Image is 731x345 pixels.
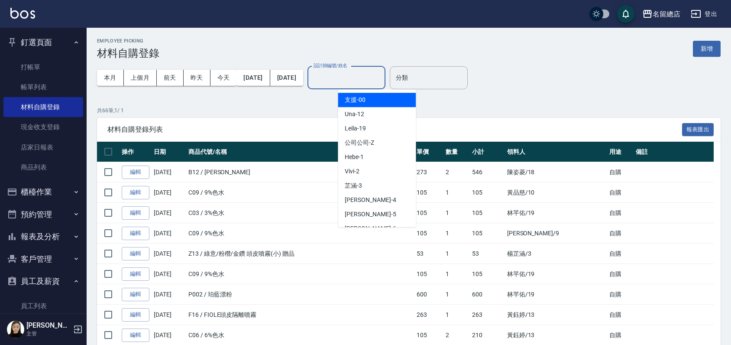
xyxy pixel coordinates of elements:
p: 共 66 筆, 1 / 1 [97,107,721,114]
a: 編輯 [122,329,149,342]
td: [DATE] [152,162,186,182]
td: C09 / 9%色水 [186,182,414,203]
th: 單價 [414,142,444,162]
span: Vivi -2 [345,167,359,176]
td: 263 [414,305,444,325]
a: 現金收支登錄 [3,117,83,137]
a: 材料自購登錄 [3,97,83,117]
td: [DATE] [152,284,186,305]
td: 1 [443,284,470,305]
img: Logo [10,8,35,19]
th: 用途 [607,142,634,162]
td: 600 [470,284,505,305]
td: 1 [443,182,470,203]
button: 客戶管理 [3,248,83,270]
button: 預約管理 [3,203,83,226]
td: 黃品慈 /10 [505,182,607,203]
td: 2 [443,162,470,182]
td: B12 / [PERSON_NAME] [186,162,414,182]
td: 林芊佑 /19 [505,264,607,284]
a: 編輯 [122,206,149,220]
th: 領料人 [505,142,607,162]
td: 53 [470,244,505,264]
button: 本月 [97,70,124,86]
td: [DATE] [152,305,186,325]
td: 53 [414,244,444,264]
button: [DATE] [270,70,303,86]
button: 上個月 [124,70,157,86]
img: Person [7,321,24,338]
td: [DATE] [152,182,186,203]
button: 報表匯出 [682,123,714,137]
span: Hebe -1 [345,153,364,162]
td: 1 [443,264,470,284]
td: 自購 [607,223,634,244]
td: 黃鈺婷 /13 [505,305,607,325]
td: 600 [414,284,444,305]
span: Una -12 [345,110,364,119]
td: 1 [443,305,470,325]
span: 材料自購登錄列表 [107,125,682,134]
td: 105 [470,182,505,203]
td: Z13 / 綠意/粉穳/金鑽 頭皮噴霧(小) 贈品 [186,244,414,264]
td: [PERSON_NAME] /9 [505,223,607,244]
span: [PERSON_NAME] -4 [345,195,396,205]
td: 105 [414,203,444,223]
a: 報表匯出 [682,125,714,133]
span: 支援 -00 [345,95,365,104]
button: 釘選頁面 [3,31,83,54]
th: 小計 [470,142,505,162]
td: 1 [443,223,470,244]
button: 今天 [210,70,237,86]
td: [DATE] [152,244,186,264]
h2: Employee Picking [97,38,159,44]
td: 1 [443,244,470,264]
div: 名留總店 [653,9,680,20]
td: 105 [470,264,505,284]
td: 自購 [607,264,634,284]
button: 員工及薪資 [3,270,83,293]
th: 數量 [443,142,470,162]
th: 日期 [152,142,186,162]
td: 105 [470,203,505,223]
button: 櫃檯作業 [3,181,83,203]
td: [DATE] [152,264,186,284]
td: [DATE] [152,223,186,244]
label: 設計師編號/姓名 [314,62,347,69]
td: 自購 [607,182,634,203]
button: 新增 [693,41,721,57]
button: 前天 [157,70,184,86]
th: 商品代號/名稱 [186,142,414,162]
span: 公司公司 -Z [345,138,374,147]
td: 105 [414,223,444,244]
span: Leila -19 [345,124,366,133]
p: 主管 [26,330,71,338]
a: 編輯 [122,227,149,240]
td: 自購 [607,203,634,223]
button: [DATE] [236,70,270,86]
span: 芷涵 -3 [345,181,362,190]
td: 陳姿菱 /18 [505,162,607,182]
td: F16 / FIOLE頭皮隔離噴霧 [186,305,414,325]
td: C09 / 9%色水 [186,223,414,244]
a: 商品列表 [3,157,83,177]
td: C03 / 3%色水 [186,203,414,223]
td: 105 [414,182,444,203]
button: 登出 [687,6,721,22]
td: 林芊佑 /19 [505,203,607,223]
td: 自購 [607,244,634,264]
a: 新增 [693,44,721,52]
button: save [617,5,634,23]
a: 打帳單 [3,57,83,77]
span: [PERSON_NAME] -6 [345,224,396,233]
td: 546 [470,162,505,182]
th: 備註 [634,142,714,162]
a: 店家日報表 [3,137,83,157]
td: 楊芷涵 /3 [505,244,607,264]
h5: [PERSON_NAME] [26,321,71,330]
a: 編輯 [122,288,149,301]
span: [PERSON_NAME] -5 [345,210,396,219]
button: 名留總店 [639,5,684,23]
td: 自購 [607,162,634,182]
a: 帳單列表 [3,77,83,97]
